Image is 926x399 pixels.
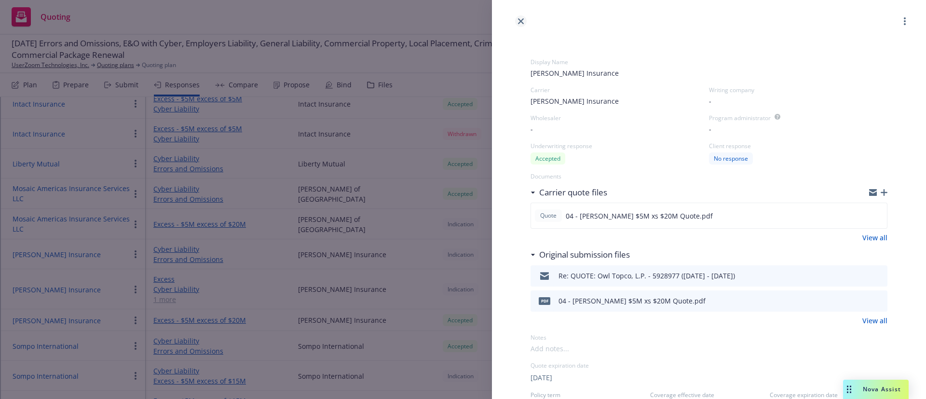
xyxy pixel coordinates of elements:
[709,96,711,106] span: -
[531,86,709,94] div: Carrier
[709,142,887,150] div: Client response
[539,248,630,261] h3: Original submission files
[539,297,550,304] span: pdf
[531,124,533,134] span: -
[558,296,706,306] div: 04 - [PERSON_NAME] $5M xs $20M Quote.pdf
[531,114,709,122] div: Wholesaler
[862,316,887,326] a: View all
[874,210,883,221] button: preview file
[566,211,713,221] span: 04 - [PERSON_NAME] $5M xs $20M Quote.pdf
[531,333,887,342] div: Notes
[875,295,884,307] button: preview file
[531,186,607,199] div: Carrier quote files
[859,270,867,282] button: download file
[539,186,607,199] h3: Carrier quote files
[515,15,527,27] a: close
[539,211,558,220] span: Quote
[531,391,648,399] span: Policy term
[531,361,887,370] div: Quote expiration date
[859,295,867,307] button: download file
[863,385,901,393] span: Nova Assist
[531,58,887,66] div: Display Name
[709,124,711,134] span: -
[558,271,735,281] div: Re: QUOTE: Owl Topco, L.P. - 5928977 ([DATE] - [DATE])
[770,391,887,399] span: Coverage expiration date
[531,172,887,180] div: Documents
[843,380,909,399] button: Nova Assist
[862,233,887,243] a: View all
[709,152,753,165] div: No response
[709,86,887,94] div: Writing company
[531,248,630,261] div: Original submission files
[531,96,619,106] span: [PERSON_NAME] Insurance
[859,210,867,221] button: download file
[531,142,709,150] div: Underwriting response
[650,391,768,399] span: Coverage effective date
[843,380,855,399] div: Drag to move
[531,372,552,383] button: [DATE]
[531,152,565,165] div: Accepted
[875,270,884,282] button: preview file
[709,114,771,122] div: Program administrator
[531,68,887,78] span: [PERSON_NAME] Insurance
